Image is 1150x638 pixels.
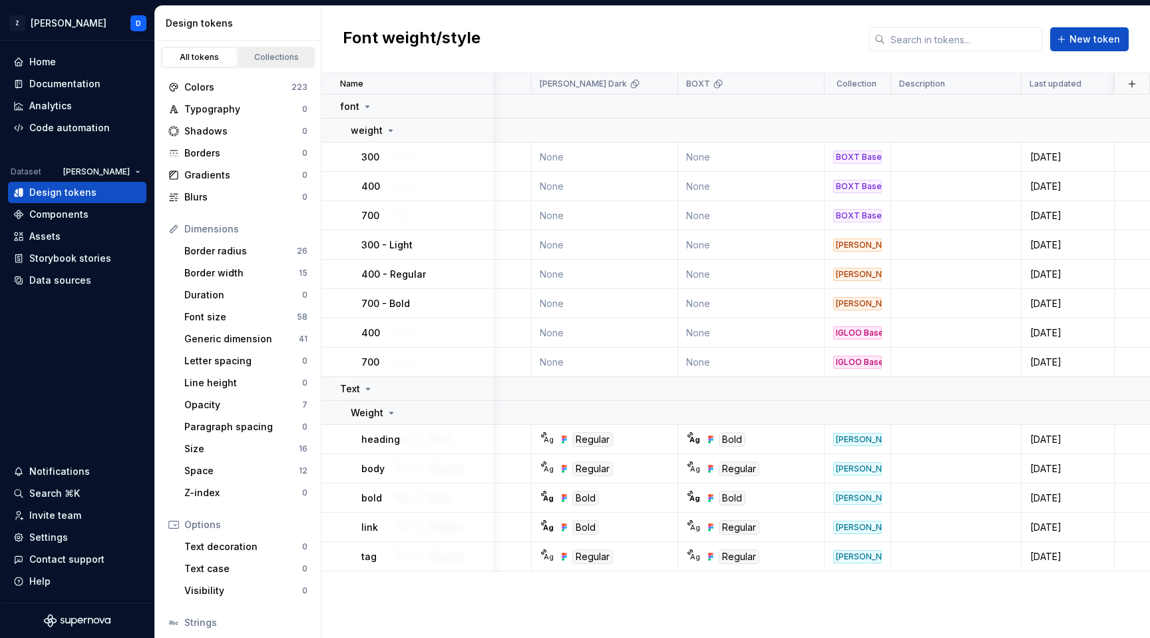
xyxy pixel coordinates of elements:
button: Help [8,571,146,592]
div: 12 [299,466,307,476]
a: Border width15 [179,262,313,284]
input: Search in tokens... [885,27,1042,51]
p: BOXT [686,79,710,89]
td: None [678,201,825,230]
a: Visibility0 [179,580,313,601]
div: [PERSON_NAME] Base [833,238,882,252]
div: Contact support [29,553,104,566]
div: [PERSON_NAME] [833,433,882,446]
div: Letter spacing [184,354,302,368]
p: body [361,462,385,476]
p: weight [351,124,383,137]
div: 0 [302,541,307,552]
div: Visibility [184,584,302,597]
a: Z-index0 [179,482,313,503]
div: IGLOO Base [833,356,882,369]
div: Strings [184,616,307,629]
div: [DATE] [1022,433,1113,446]
p: 700 - Bold [361,297,410,310]
td: None [532,289,678,318]
div: Space [184,464,299,478]
td: None [678,260,825,289]
div: Ag [689,522,700,533]
div: Dataset [11,166,41,177]
div: Border radius [184,244,297,258]
td: None [678,289,825,318]
p: 300 - Light [361,238,413,252]
a: Invite team [8,505,146,526]
div: Z-index [184,486,302,499]
a: Text decoration0 [179,536,313,557]
div: 0 [302,563,307,574]
div: Home [29,55,56,69]
div: Gradients [184,168,302,182]
a: Analytics [8,95,146,117]
a: Colors223 [163,77,313,98]
a: Line height0 [179,372,313,394]
div: IGLOO Base [833,326,882,340]
a: Storybook stories [8,248,146,269]
div: Text case [184,562,302,575]
div: 0 [302,148,307,159]
div: 41 [299,334,307,344]
div: Regular [719,520,759,535]
a: Text case0 [179,558,313,579]
p: Collection [837,79,876,89]
div: [PERSON_NAME] [833,550,882,563]
div: Regular [572,432,613,447]
td: None [678,172,825,201]
div: Line height [184,376,302,390]
div: [DATE] [1022,180,1113,193]
div: Ag [543,493,554,503]
div: Duration [184,288,302,302]
div: Border width [184,266,299,280]
div: Code automation [29,121,110,135]
div: BOXT Base [833,209,882,222]
td: None [532,201,678,230]
p: [PERSON_NAME] Dark [540,79,627,89]
td: None [678,348,825,377]
a: Letter spacing0 [179,350,313,372]
div: [DATE] [1022,151,1113,164]
div: [DATE] [1022,297,1113,310]
a: Settings [8,527,146,548]
button: Notifications [8,461,146,482]
td: None [532,143,678,172]
div: Dimensions [184,222,307,236]
div: [PERSON_NAME] [833,491,882,505]
div: Ag [543,434,554,445]
div: All tokens [166,52,233,63]
button: Contact support [8,549,146,570]
a: Data sources [8,270,146,291]
td: None [532,348,678,377]
div: Data sources [29,274,91,287]
a: Components [8,204,146,225]
div: Notifications [29,465,90,478]
a: Supernova Logo [44,614,110,627]
td: None [678,318,825,348]
a: Blurs0 [163,186,313,208]
div: Regular [572,462,613,476]
div: Ag [543,464,554,474]
a: Home [8,51,146,73]
p: 700 [361,356,379,369]
div: 0 [302,104,307,115]
div: Components [29,208,89,221]
div: Analytics [29,99,72,113]
div: [PERSON_NAME] Base [833,268,882,281]
div: [PERSON_NAME] [31,17,106,30]
a: Assets [8,226,146,247]
a: Font size58 [179,306,313,328]
td: None [532,318,678,348]
div: Borders [184,147,302,160]
div: [PERSON_NAME] [833,521,882,534]
td: None [532,260,678,289]
div: Storybook stories [29,252,111,265]
p: 700 [361,209,379,222]
div: 26 [297,246,307,256]
div: Text decoration [184,540,302,553]
div: Bold [572,491,599,505]
div: Font size [184,310,297,324]
div: Design tokens [166,17,315,30]
td: None [532,230,678,260]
